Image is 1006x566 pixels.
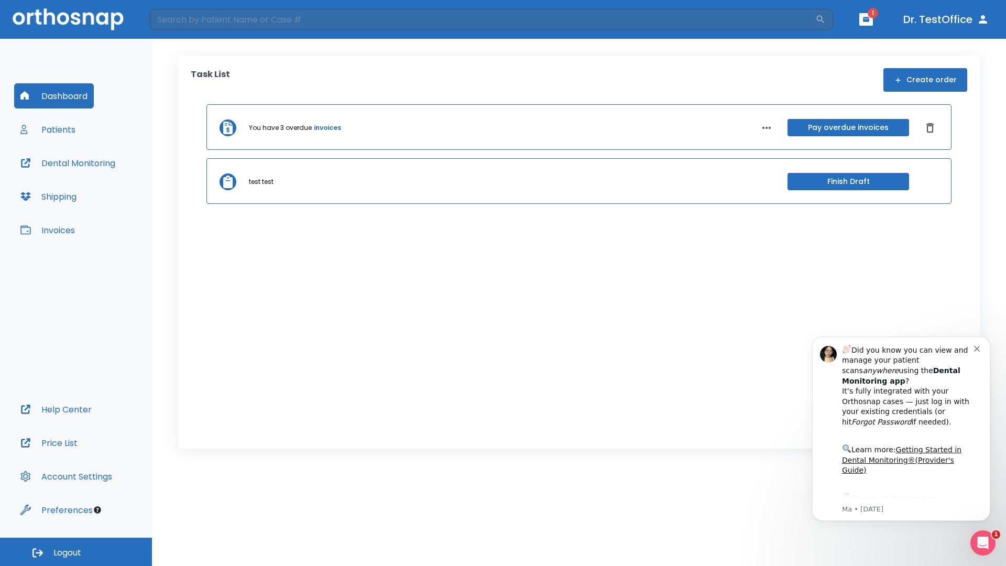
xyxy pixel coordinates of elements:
[14,464,118,489] button: Account Settings
[14,184,83,209] button: Shipping
[191,68,230,92] p: Task List
[14,83,94,108] button: Dashboard
[14,150,122,176] button: Dental Monitoring
[883,68,967,92] button: Create order
[14,430,84,455] button: Price List
[14,117,82,142] button: Patients
[992,530,1000,539] span: 1
[249,177,274,187] p: test test
[150,9,815,30] input: Search by Patient Name or Case #
[970,530,996,556] iframe: Intercom live chat
[922,119,938,136] button: Dismiss
[46,171,178,224] div: Download the app: | ​ Let us know if you need help getting started!
[46,173,139,192] a: App Store
[14,397,98,422] button: Help Center
[93,505,102,515] div: Tooltip anchor
[13,8,124,30] img: Orthosnap
[178,23,186,31] button: Dismiss notification
[14,497,99,523] button: Preferences
[788,119,909,136] button: Pay overdue invoices
[53,547,81,559] span: Logout
[314,123,341,133] a: invoices
[868,8,878,18] span: 1
[46,184,178,193] p: Message from Ma, sent 3w ago
[899,10,993,29] button: Dr. TestOffice
[796,321,1006,538] iframe: Intercom notifications message
[249,123,312,133] p: You have 3 overdue
[788,173,909,190] button: Finish Draft
[14,217,81,243] button: Invoices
